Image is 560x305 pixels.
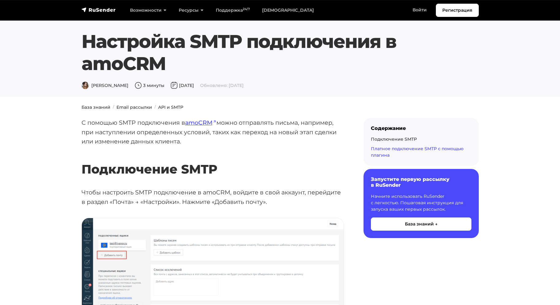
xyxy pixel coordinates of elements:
[124,4,173,17] a: Возможности
[406,4,433,16] a: Войти
[82,188,344,206] p: Чтобы настроить SMTP подключение в amoCRM, войдите в свой аккаунт, перейдите в раздел «Почта» → «...
[82,144,344,177] h2: Подключение SMTP
[371,125,471,131] div: Содержание
[82,30,479,75] h1: Настройка SMTP подключения в amoCRM
[170,82,178,89] img: Дата публикации
[158,104,183,110] a: API и SMTP
[200,83,244,88] span: Обновлено: [DATE]
[82,118,344,146] p: С помощью SMTP подключения в можно отправлять письма, например, при наступлении определенных усло...
[243,7,250,11] sup: 24/7
[371,146,463,158] a: Платное подключение SMTP с помощью плагина
[78,104,482,111] nav: breadcrumb
[185,119,216,126] a: amoCRM
[210,4,256,17] a: Поддержка24/7
[82,83,128,88] span: [PERSON_NAME]
[173,4,210,17] a: Ресурсы
[116,104,152,110] a: Email рассылки
[82,7,116,13] img: RuSender
[371,217,471,231] button: База знаний →
[135,82,142,89] img: Время чтения
[82,104,110,110] a: База знаний
[170,83,194,88] span: [DATE]
[256,4,320,17] a: [DEMOGRAPHIC_DATA]
[371,176,471,188] h6: Запустите первую рассылку в RuSender
[371,136,417,142] a: Подключение SMTP
[364,169,479,238] a: Запустите первую рассылку в RuSender Начните использовать RuSender с легкостью. Пошаговая инструк...
[371,193,471,213] p: Начните использовать RuSender с легкостью. Пошаговая инструкция для запуска ваших первых рассылок.
[135,83,164,88] span: 3 минуты
[436,4,479,17] a: Регистрация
